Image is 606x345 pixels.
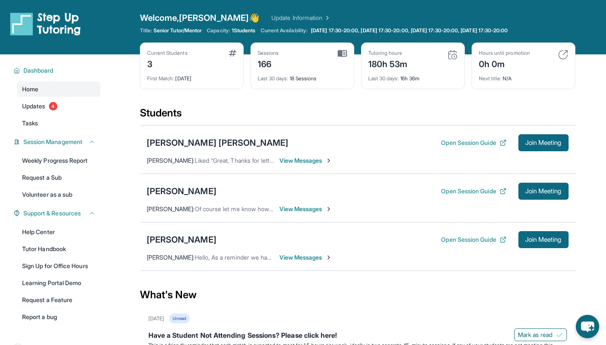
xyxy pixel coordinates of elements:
a: [DATE] 17:30-20:00, [DATE] 17:30-20:00, [DATE] 17:30-20:00, [DATE] 17:30-20:00 [309,27,509,34]
div: 3 [147,57,188,70]
img: Chevron-Right [325,254,332,261]
button: chat-button [576,315,599,338]
span: View Messages [279,156,333,165]
div: Hours until promotion [479,50,530,57]
div: [PERSON_NAME] [PERSON_NAME] [147,137,289,149]
span: [PERSON_NAME] : [147,205,195,212]
span: 1 Students [232,27,256,34]
div: Unread [169,314,190,323]
a: Weekly Progress Report [17,153,100,168]
img: Chevron-Right [325,206,332,212]
span: Last 30 days : [258,75,288,82]
span: Hello, As a reminder we have a session [DATE] starting from 7 to 8pm Let me know if there are any... [195,254,480,261]
span: Join Meeting [525,189,562,194]
a: Tasks [17,116,100,131]
img: Chevron-Right [325,157,332,164]
div: N/A [479,70,568,82]
span: [PERSON_NAME] : [147,254,195,261]
a: Help Center [17,224,100,240]
a: Learning Portal Demo [17,275,100,291]
a: Request a Feature [17,292,100,308]
span: Last 30 days : [368,75,399,82]
button: Support & Resources [20,209,95,218]
div: Have a Student Not Attending Sessions? Please click here! [148,330,567,342]
img: Chevron Right [322,14,331,22]
span: Of course let me know how everything goes [195,205,315,212]
button: Open Session Guide [441,187,506,195]
div: 0h 0m [479,57,530,70]
span: Senior Tutor/Mentor [154,27,202,34]
span: Capacity: [207,27,230,34]
button: Join Meeting [518,183,569,200]
span: Welcome, [PERSON_NAME] 👋 [140,12,260,24]
div: Students [140,106,575,125]
div: [PERSON_NAME] [147,185,216,197]
button: Dashboard [20,66,95,75]
a: Home [17,82,100,97]
button: Session Management [20,138,95,146]
div: [PERSON_NAME] [147,234,216,246]
span: View Messages [279,253,333,262]
button: Join Meeting [518,231,569,248]
span: Support & Resources [23,209,81,218]
span: Updates [22,102,46,110]
span: Tasks [22,119,38,127]
span: [PERSON_NAME] : [147,157,195,164]
img: card [558,50,568,60]
a: Tutor Handbook [17,241,100,257]
span: Session Management [23,138,83,146]
a: Volunteer as a sub [17,187,100,202]
span: Home [22,85,38,93]
a: Update Information [271,14,331,22]
span: [DATE] 17:30-20:00, [DATE] 17:30-20:00, [DATE] 17:30-20:00, [DATE] 17:30-20:00 [311,27,508,34]
span: First Match : [147,75,174,82]
div: 180h 53m [368,57,408,70]
div: Tutoring hours [368,50,408,57]
div: 166 [258,57,279,70]
span: Next title : [479,75,502,82]
button: Open Session Guide [441,139,506,147]
img: card [338,50,347,57]
div: Current Students [147,50,188,57]
span: Dashboard [23,66,54,75]
img: logo [10,12,81,36]
div: [DATE] [147,70,236,82]
img: Mark as read [556,331,563,338]
button: Join Meeting [518,134,569,151]
div: 18 Sessions [258,70,347,82]
span: 4 [49,102,57,110]
img: card [229,50,236,57]
span: Liked “Great, Thanks for letting me know.” [195,157,307,164]
span: Mark as read [518,331,553,339]
button: Mark as read [514,328,567,341]
a: Report a bug [17,309,100,325]
span: View Messages [279,205,333,213]
img: card [447,50,458,60]
a: Sign Up for Office Hours [17,258,100,274]
span: Current Availability: [261,27,307,34]
span: Title: [140,27,152,34]
div: What's New [140,276,575,314]
button: Open Session Guide [441,235,506,244]
a: Updates4 [17,99,100,114]
div: [DATE] [148,315,164,322]
span: Join Meeting [525,140,562,145]
span: Join Meeting [525,237,562,242]
a: Request a Sub [17,170,100,185]
div: Sessions [258,50,279,57]
div: 16h 36m [368,70,458,82]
